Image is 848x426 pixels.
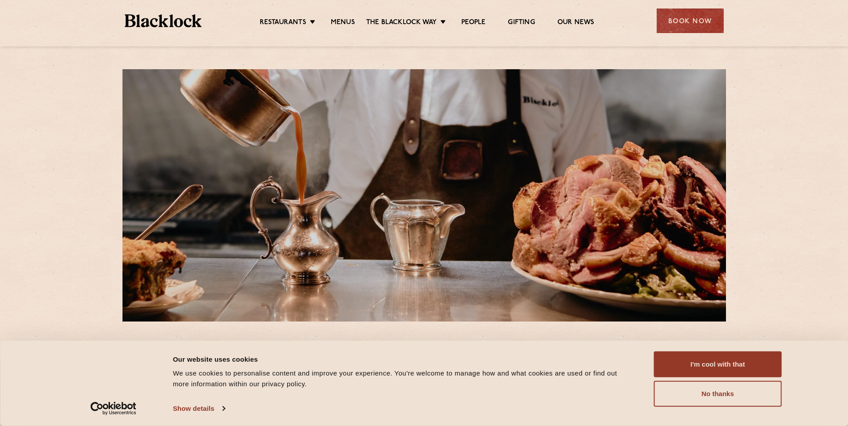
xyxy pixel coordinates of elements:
[331,18,355,28] a: Menus
[173,402,225,415] a: Show details
[657,8,724,33] div: Book Now
[508,18,535,28] a: Gifting
[654,351,782,377] button: I'm cool with that
[125,14,202,27] img: BL_Textured_Logo-footer-cropped.svg
[173,354,634,364] div: Our website uses cookies
[654,381,782,407] button: No thanks
[557,18,595,28] a: Our News
[461,18,485,28] a: People
[74,402,152,415] a: Usercentrics Cookiebot - opens in a new window
[173,368,634,389] div: We use cookies to personalise content and improve your experience. You're welcome to manage how a...
[260,18,306,28] a: Restaurants
[366,18,437,28] a: The Blacklock Way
